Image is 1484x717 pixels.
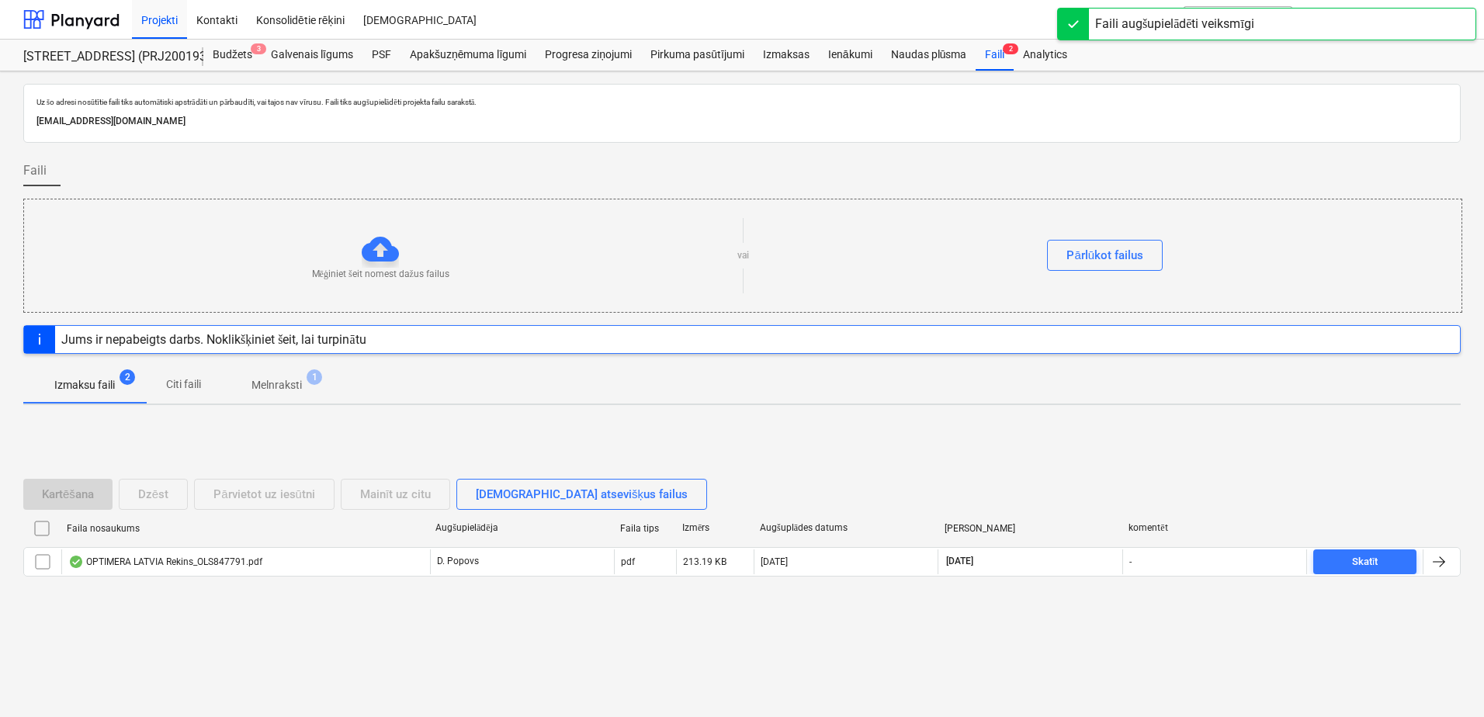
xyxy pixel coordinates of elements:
[945,523,1117,534] div: [PERSON_NAME]
[1003,43,1018,54] span: 2
[476,484,688,504] div: [DEMOGRAPHIC_DATA] atsevišķus failus
[754,40,819,71] a: Izmaksas
[882,40,976,71] a: Naudas plūsma
[976,40,1014,71] a: Faili2
[36,113,1448,130] p: [EMAIL_ADDRESS][DOMAIN_NAME]
[1014,40,1077,71] a: Analytics
[1352,553,1378,571] div: Skatīt
[362,40,400,71] a: PSF
[68,556,84,568] div: OCR pabeigts
[1406,643,1484,717] iframe: Chat Widget
[23,199,1462,313] div: Mēģiniet šeit nomest dažus failusvaiPārlūkot failus
[945,555,975,568] span: [DATE]
[61,332,366,347] div: Jums ir nepabeigts darbs. Noklikšķiniet šeit, lai turpinātu
[620,523,670,534] div: Faila tips
[23,49,185,65] div: [STREET_ADDRESS] (PRJ2001931) 2601882
[54,377,115,393] p: Izmaksu faili
[312,268,449,281] p: Mēģiniet šeit nomest dažus failus
[819,40,882,71] a: Ienākumi
[682,522,747,534] div: Izmērs
[251,377,302,393] p: Melnraksti
[737,249,749,262] p: vai
[307,369,322,385] span: 1
[1129,522,1301,534] div: komentēt
[67,523,423,534] div: Faila nosaukums
[760,522,932,534] div: Augšuplādes datums
[1095,15,1254,33] div: Faili augšupielādēti veiksmīgi
[400,40,536,71] a: Apakšuzņēmuma līgumi
[1313,549,1416,574] button: Skatīt
[641,40,754,71] a: Pirkuma pasūtījumi
[1047,240,1163,271] button: Pārlūkot failus
[251,43,266,54] span: 3
[437,555,479,568] p: D. Popovs
[683,556,726,567] div: 213.19 KB
[203,40,262,71] div: Budžets
[36,97,1448,107] p: Uz šo adresi nosūtītie faili tiks automātiski apstrādāti un pārbaudīti, vai tajos nav vīrusu. Fai...
[1066,245,1143,265] div: Pārlūkot failus
[120,369,135,385] span: 2
[976,40,1014,71] div: Faili
[456,479,707,510] button: [DEMOGRAPHIC_DATA] atsevišķus failus
[262,40,362,71] a: Galvenais līgums
[203,40,262,71] a: Budžets3
[621,556,635,567] div: pdf
[165,376,202,393] p: Citi faili
[761,556,788,567] div: [DATE]
[68,556,262,568] div: OPTIMERA LATVIA Rekins_OLS847791.pdf
[23,161,47,180] span: Faili
[536,40,641,71] a: Progresa ziņojumi
[435,522,608,534] div: Augšupielādēja
[1129,556,1132,567] div: -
